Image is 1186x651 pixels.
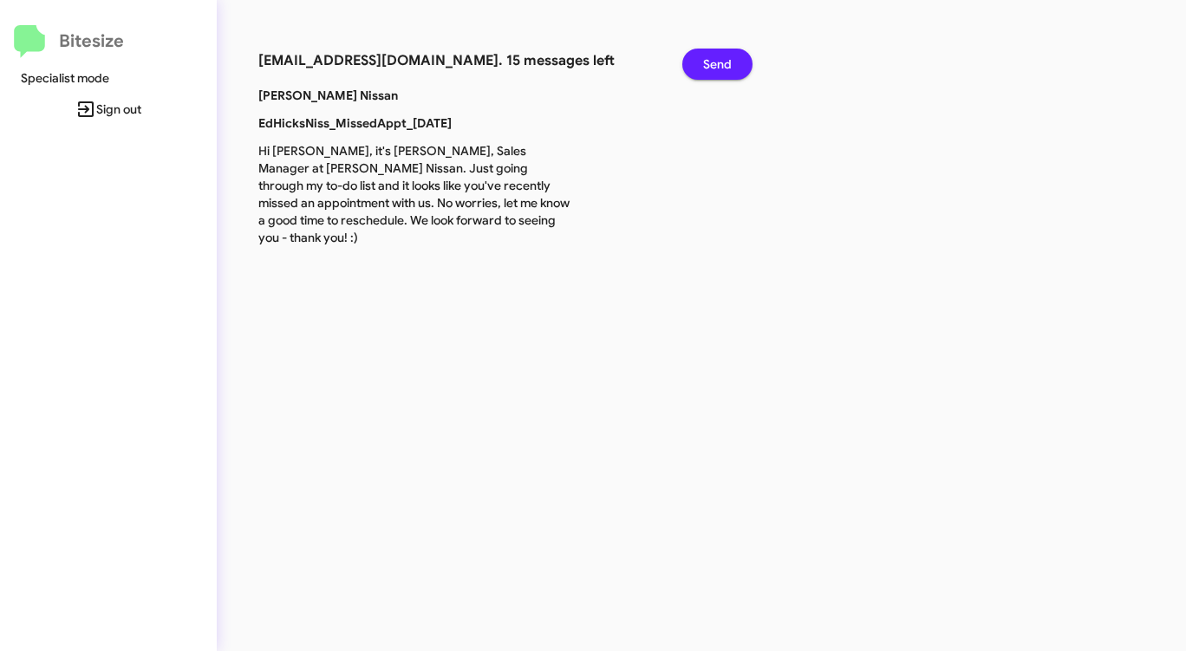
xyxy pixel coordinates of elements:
[682,49,753,80] button: Send
[258,49,656,73] h3: [EMAIL_ADDRESS][DOMAIN_NAME]. 15 messages left
[703,49,732,80] span: Send
[245,142,584,246] p: Hi [PERSON_NAME], it's [PERSON_NAME], Sales Manager at [PERSON_NAME] Nissan. Just going through m...
[258,115,452,131] b: EdHicksNiss_MissedAppt_[DATE]
[258,88,398,103] b: [PERSON_NAME] Nissan
[14,94,203,125] span: Sign out
[14,25,124,58] a: Bitesize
